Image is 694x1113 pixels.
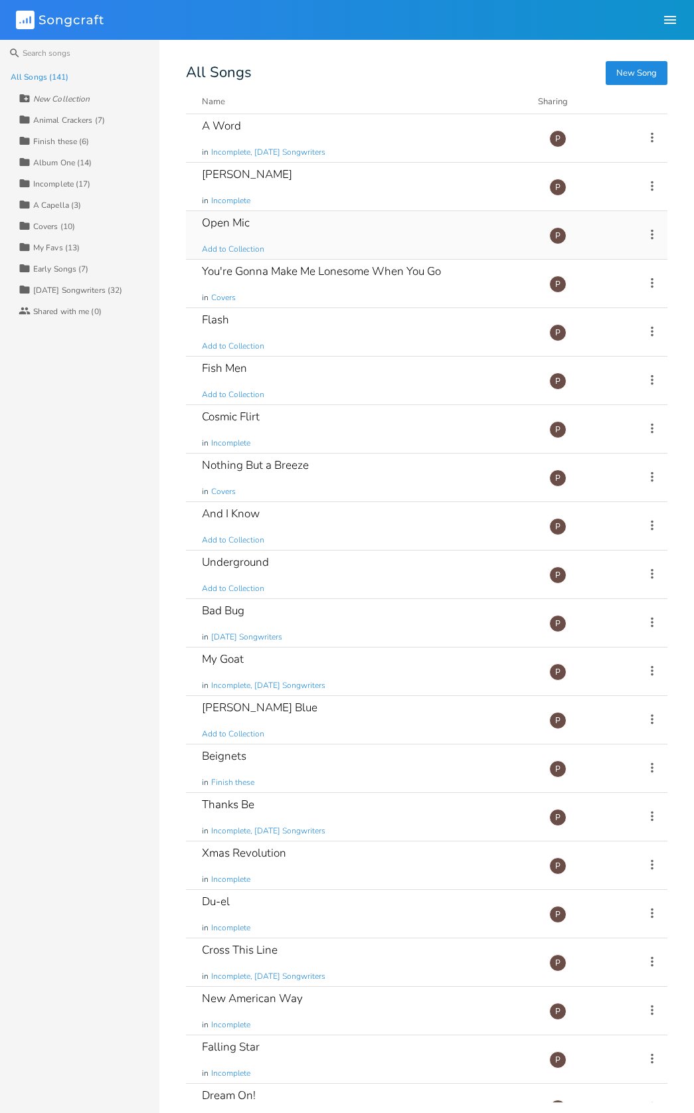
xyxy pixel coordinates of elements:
[202,896,230,907] div: Du-el
[202,605,244,616] div: Bad Bug
[33,137,90,145] div: Finish these (6)
[202,389,264,400] span: Add to Collection
[202,95,522,108] button: Name
[202,825,209,837] span: in
[33,244,80,252] div: My Favs (13)
[11,73,69,81] div: All Songs (141)
[211,147,325,158] span: Incomplete, [DATE] Songwriters
[202,922,209,934] span: in
[33,265,89,273] div: Early Songs (7)
[186,66,667,79] div: All Songs
[211,438,250,449] span: Incomplete
[549,179,566,196] div: Paul H
[202,971,209,982] span: in
[33,159,92,167] div: Album One (14)
[202,1019,209,1031] span: in
[549,712,566,729] div: Paul H
[202,217,250,228] div: Open Mic
[33,180,91,188] div: Incomplete (17)
[211,292,236,303] span: Covers
[202,993,303,1004] div: New American Way
[202,583,264,594] span: Add to Collection
[549,324,566,341] div: Paul H
[202,556,269,568] div: Underground
[202,702,317,713] div: [PERSON_NAME] Blue
[211,777,254,788] span: Finish these
[202,874,209,885] span: in
[202,195,209,207] span: in
[211,195,250,207] span: Incomplete
[211,922,250,934] span: Incomplete
[549,954,566,972] div: Paul H
[549,615,566,632] div: Paul H
[549,857,566,875] div: Paul H
[202,944,278,956] div: Cross This Line
[202,486,209,497] span: in
[33,307,102,315] div: Shared with me (0)
[549,1051,566,1069] div: Paul H
[202,680,209,691] span: in
[549,663,566,681] div: Paul H
[202,341,264,352] span: Add to Collection
[202,653,244,665] div: My Goat
[549,373,566,390] div: Paul H
[202,777,209,788] span: in
[549,906,566,923] div: Paul H
[202,244,264,255] span: Add to Collection
[202,411,260,422] div: Cosmic Flirt
[202,1090,256,1101] div: Dream On!
[202,1041,260,1053] div: Falling Star
[202,120,241,131] div: A Word
[33,95,90,103] div: New Collection
[202,728,264,740] span: Add to Collection
[549,518,566,535] div: Paul H
[33,201,81,209] div: A Capella (3)
[211,874,250,885] span: Incomplete
[202,847,286,859] div: Xmas Revolution
[549,566,566,584] div: Paul H
[549,130,566,147] div: Paul H
[33,222,75,230] div: Covers (10)
[202,460,309,471] div: Nothing But a Breeze
[202,363,247,374] div: Fish Men
[606,61,667,85] button: New Song
[202,266,441,277] div: You're Gonna Make Me Lonesome When You Go
[202,314,229,325] div: Flash
[33,116,105,124] div: Animal Crackers (7)
[202,750,246,762] div: Beignets
[549,421,566,438] div: Paul H
[202,1068,209,1079] span: in
[549,227,566,244] div: Paul H
[202,292,209,303] span: in
[202,147,209,158] span: in
[202,535,264,546] span: Add to Collection
[202,508,260,519] div: And I Know
[549,276,566,293] div: Paul H
[211,486,236,497] span: Covers
[549,760,566,778] div: Paul H
[211,1068,250,1079] span: Incomplete
[202,438,209,449] span: in
[211,971,325,982] span: Incomplete, [DATE] Songwriters
[202,169,292,180] div: [PERSON_NAME]
[202,799,254,810] div: Thanks Be
[211,825,325,837] span: Incomplete, [DATE] Songwriters
[549,1003,566,1020] div: Paul H
[211,1019,250,1031] span: Incomplete
[549,809,566,826] div: Paul H
[538,95,618,108] div: Sharing
[211,680,325,691] span: Incomplete, [DATE] Songwriters
[33,286,122,294] div: [DATE] Songwriters (32)
[202,96,225,108] div: Name
[211,632,282,643] span: [DATE] Songwriters
[549,470,566,487] div: Paul H
[202,632,209,643] span: in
